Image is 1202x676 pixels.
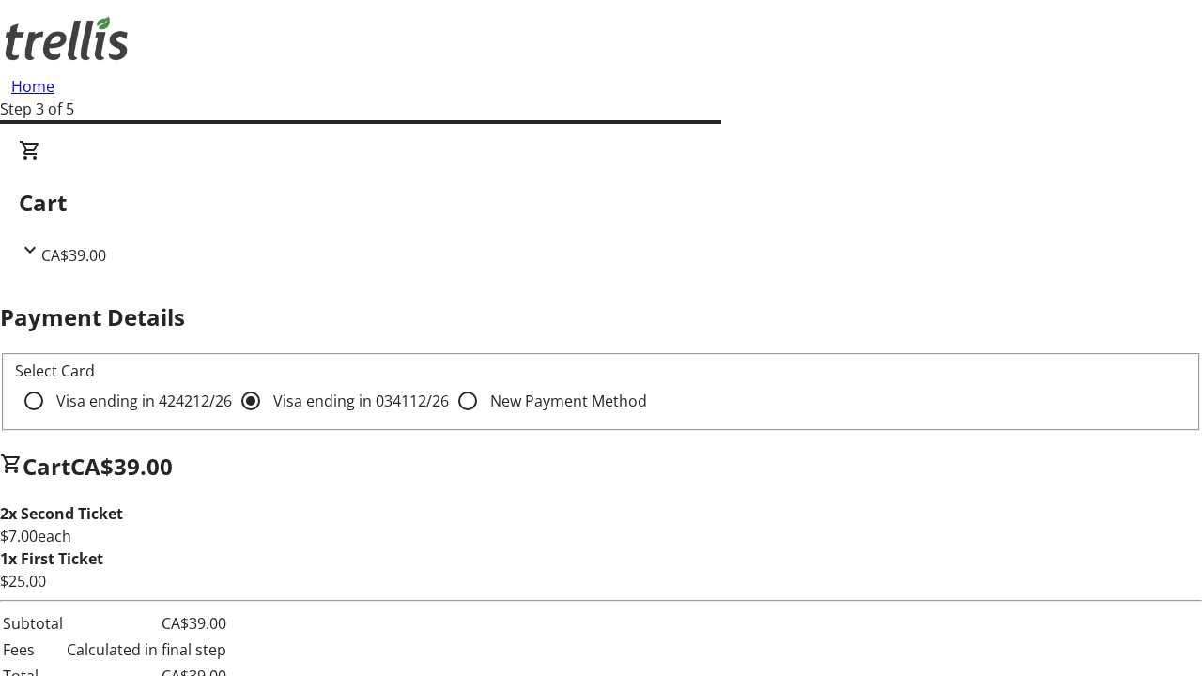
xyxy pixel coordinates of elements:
[409,391,449,411] span: 12/26
[66,638,227,662] td: Calculated in final step
[70,451,173,482] span: CA$39.00
[19,186,1183,220] h2: Cart
[66,611,227,636] td: CA$39.00
[193,391,232,411] span: 12/26
[15,360,1187,382] div: Select Card
[486,390,647,412] label: New Payment Method
[273,391,449,411] span: Visa ending in 0341
[2,611,64,636] td: Subtotal
[41,245,106,266] span: CA$39.00
[2,638,64,662] td: Fees
[19,139,1183,267] div: CartCA$39.00
[23,451,70,482] span: Cart
[56,391,232,411] span: Visa ending in 4242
